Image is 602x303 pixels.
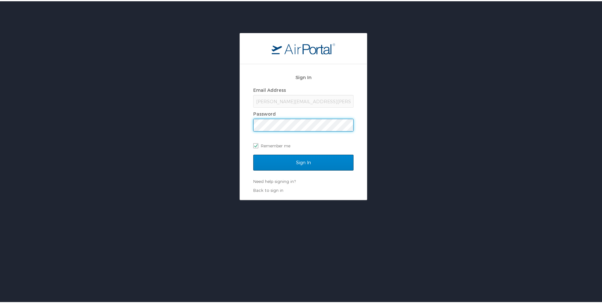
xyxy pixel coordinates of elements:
label: Email Address [253,86,286,91]
a: Back to sign in [253,186,283,192]
input: Sign In [253,153,354,169]
label: Remember me [253,140,354,149]
label: Password [253,110,276,115]
a: Need help signing in? [253,178,296,183]
img: logo [272,42,335,53]
h2: Sign In [253,72,354,80]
